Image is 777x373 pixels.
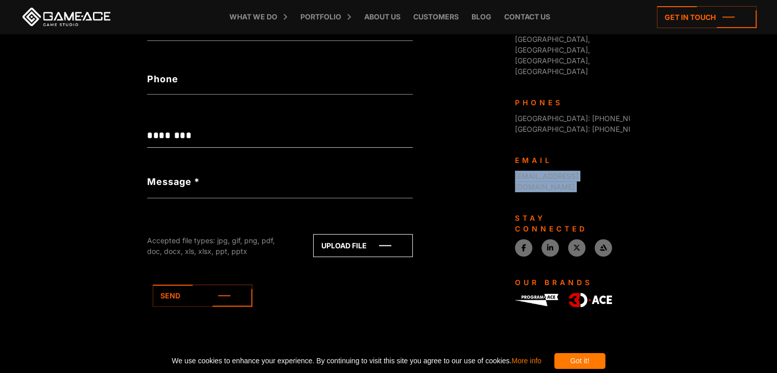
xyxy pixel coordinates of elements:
div: Stay connected [515,213,622,234]
label: Message * [147,175,200,189]
a: Get in touch [657,6,757,28]
a: More info [511,357,541,365]
img: 3D-Ace [569,293,612,307]
div: Got it! [554,353,605,369]
a: Upload file [313,234,413,257]
img: Program-Ace [515,294,558,306]
span: [GEOGRAPHIC_DATA], [GEOGRAPHIC_DATA], [GEOGRAPHIC_DATA], [GEOGRAPHIC_DATA] [515,24,590,76]
span: [GEOGRAPHIC_DATA]: [PHONE_NUMBER] [515,125,656,133]
div: Email [515,155,622,166]
div: Accepted file types: jpg, gif, png, pdf, doc, docx, xls, xlsx, ppt, pptx [147,235,290,257]
div: Our Brands [515,277,622,288]
label: Phone [147,72,413,86]
span: [GEOGRAPHIC_DATA]: [PHONE_NUMBER] [515,114,656,123]
div: Phones [515,97,622,108]
span: We use cookies to enhance your experience. By continuing to visit this site you agree to our use ... [172,353,541,369]
a: Send [153,285,252,307]
a: [EMAIL_ADDRESS][DOMAIN_NAME] [515,172,578,191]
